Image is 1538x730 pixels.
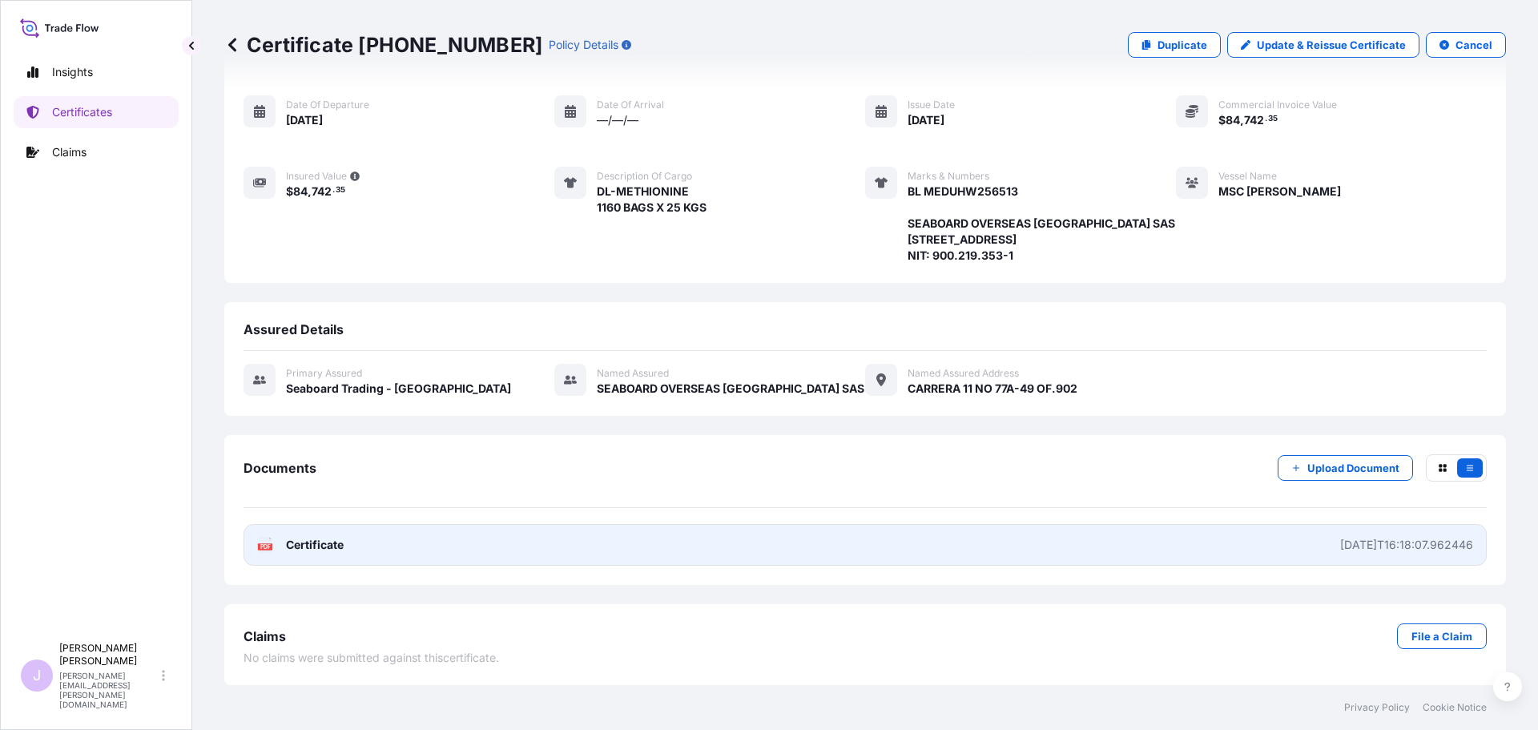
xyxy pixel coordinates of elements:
span: CARRERA 11 NO 77A-49 OF.902 [908,381,1077,397]
p: Policy Details [549,37,618,53]
span: $ [1218,115,1226,126]
span: Claims [244,628,286,644]
a: Duplicate [1128,32,1221,58]
p: Certificate [PHONE_NUMBER] [224,32,542,58]
p: File a Claim [1411,628,1472,644]
span: $ [286,186,293,197]
span: Named Assured [597,367,669,380]
p: Certificates [52,104,112,120]
span: Issue Date [908,99,955,111]
span: [DATE] [908,112,944,128]
span: Named Assured Address [908,367,1019,380]
span: 84 [1226,115,1240,126]
span: Certificate [286,537,344,553]
a: Claims [14,136,179,168]
p: Upload Document [1307,460,1399,476]
span: Documents [244,460,316,476]
a: Update & Reissue Certificate [1227,32,1419,58]
button: Upload Document [1278,455,1413,481]
span: No claims were submitted against this certificate . [244,650,499,666]
a: Cookie Notice [1423,701,1487,714]
span: J [33,667,41,684]
p: Insights [52,64,93,80]
p: [PERSON_NAME] [PERSON_NAME] [59,642,159,667]
span: Commercial Invoice Value [1218,99,1337,111]
span: MSC [PERSON_NAME] [1218,184,1341,200]
text: PDF [260,544,271,550]
span: SEABOARD OVERSEAS [GEOGRAPHIC_DATA] SAS [597,381,864,397]
p: Duplicate [1158,37,1207,53]
span: Vessel Name [1218,170,1277,183]
button: Cancel [1426,32,1506,58]
span: , [1240,115,1244,126]
a: File a Claim [1397,623,1487,649]
span: 84 [293,186,308,197]
span: Date of departure [286,99,369,111]
a: Certificates [14,96,179,128]
p: Claims [52,144,87,160]
span: . [332,188,335,193]
span: 35 [336,188,345,193]
span: Assured Details [244,321,344,337]
span: Marks & Numbers [908,170,989,183]
span: —/—/— [597,112,638,128]
span: 742 [312,186,332,197]
p: Update & Reissue Certificate [1257,37,1406,53]
a: Privacy Policy [1344,701,1410,714]
span: Description of cargo [597,170,692,183]
div: [DATE]T16:18:07.962446 [1340,537,1473,553]
a: PDFCertificate[DATE]T16:18:07.962446 [244,524,1487,566]
span: . [1265,116,1267,122]
span: Seaboard Trading - [GEOGRAPHIC_DATA] [286,381,511,397]
a: Insights [14,56,179,88]
span: BL MEDUHW256513 SEABOARD OVERSEAS [GEOGRAPHIC_DATA] SAS [STREET_ADDRESS] NIT: 900.219.353-1 [908,184,1175,264]
span: 35 [1268,116,1278,122]
span: [DATE] [286,112,323,128]
p: Cancel [1455,37,1492,53]
span: 742 [1244,115,1264,126]
span: DL-METHIONINE 1160 BAGS X 25 KGS [597,184,707,216]
span: Date of arrival [597,99,664,111]
span: Insured Value [286,170,347,183]
p: [PERSON_NAME][EMAIL_ADDRESS][PERSON_NAME][DOMAIN_NAME] [59,671,159,709]
span: Primary assured [286,367,362,380]
span: , [308,186,312,197]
